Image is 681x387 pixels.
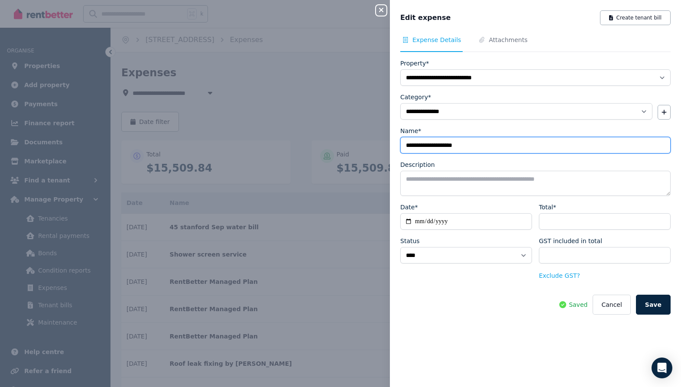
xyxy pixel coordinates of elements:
[539,203,556,211] label: Total*
[636,295,671,315] button: Save
[539,237,602,245] label: GST included in total
[400,237,420,245] label: Status
[412,36,461,44] span: Expense Details
[569,300,587,309] span: Saved
[539,271,580,280] button: Exclude GST?
[400,59,429,68] label: Property*
[652,358,672,378] div: Open Intercom Messenger
[400,160,435,169] label: Description
[400,13,451,23] span: Edit expense
[400,127,421,135] label: Name*
[400,203,418,211] label: Date*
[593,295,630,315] button: Cancel
[400,93,431,101] label: Category*
[489,36,527,44] span: Attachments
[600,10,671,25] button: Create tenant bill
[400,36,671,52] nav: Tabs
